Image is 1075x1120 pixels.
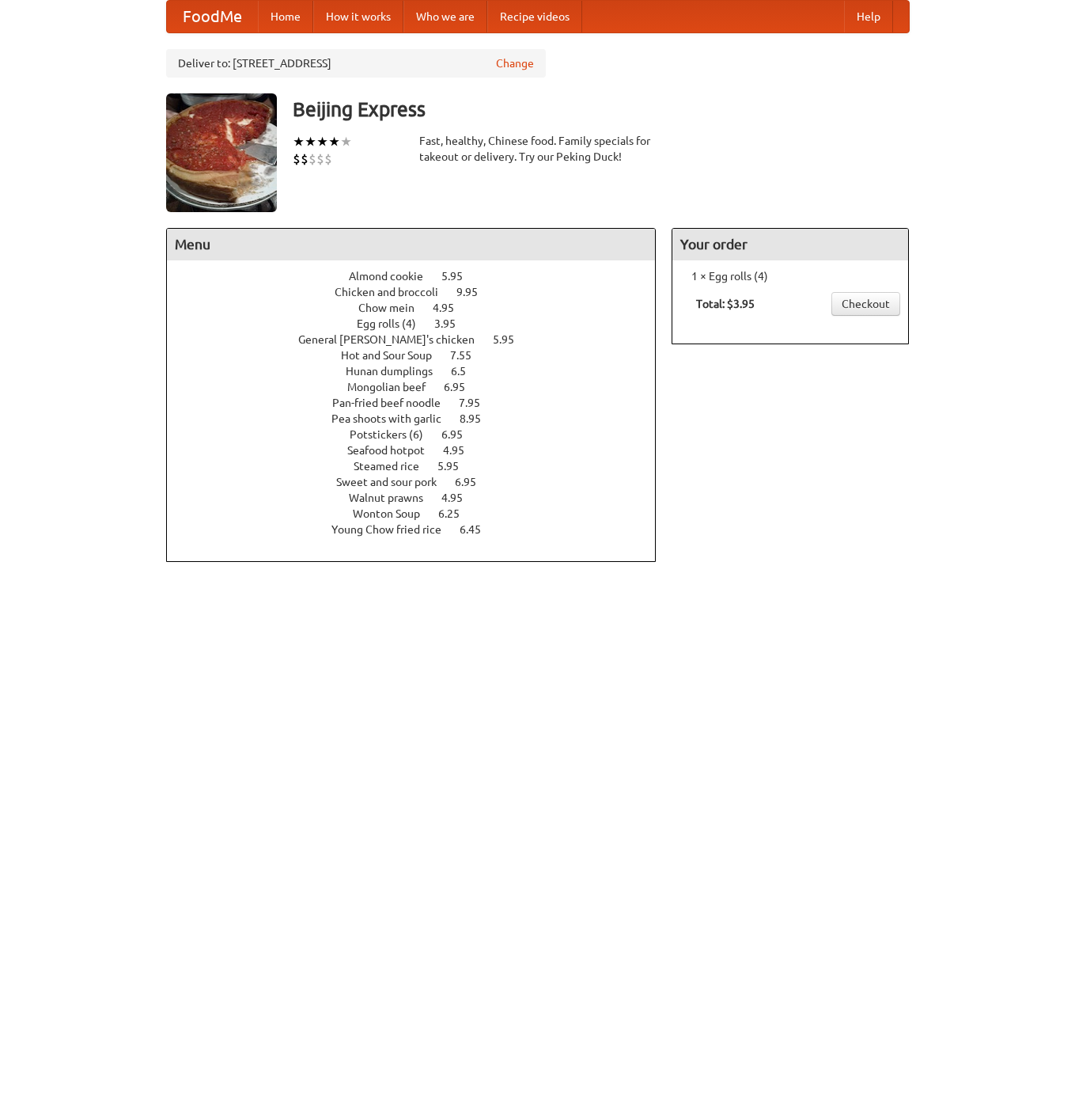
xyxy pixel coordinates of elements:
[308,150,316,168] li: $
[335,286,454,298] span: Chicken and broccoli
[403,1,487,32] a: Who we are
[167,1,258,32] a: FoodMe
[167,229,656,260] h4: Menu
[336,476,505,488] a: Sweet and sour pork 6.95
[357,317,485,330] a: Egg rolls (4) 3.95
[298,333,543,346] a: General [PERSON_NAME]'s chicken 5.95
[346,365,495,378] a: Hunan dumplings 6.5
[336,476,452,488] span: Sweet and sour pork
[258,1,313,32] a: Home
[313,1,403,32] a: How it works
[353,507,489,520] a: Wonton Soup 6.25
[353,507,436,520] span: Wonton Soup
[346,365,449,378] span: Hunan dumplings
[354,460,435,473] span: Steamed rice
[293,150,301,168] li: $
[672,229,908,260] h4: Your order
[166,49,546,78] div: Deliver to: [STREET_ADDRESS]
[443,444,480,457] span: 4.95
[496,55,534,71] a: Change
[350,428,492,441] a: Potstickers (6) 6.95
[166,93,277,212] img: angular.jpg
[354,460,488,473] a: Steamed rice 5.95
[450,349,487,362] span: 7.55
[341,349,501,362] a: Hot and Sour Soup 7.55
[350,428,439,441] span: Potstickers (6)
[437,460,475,473] span: 5.95
[358,302,483,314] a: Chow mein 4.95
[844,1,893,32] a: Help
[341,349,448,362] span: Hot and Sour Soup
[316,150,324,168] li: $
[332,397,456,409] span: Pan-fried beef noodle
[349,270,492,283] a: Almond cookie 5.95
[340,133,352,150] li: ★
[456,286,494,298] span: 9.95
[349,270,439,283] span: Almond cookie
[358,302,430,314] span: Chow mein
[301,150,308,168] li: $
[324,150,332,168] li: $
[444,381,481,393] span: 6.95
[331,523,457,536] span: Young Chow fried rice
[493,333,530,346] span: 5.95
[347,444,494,457] a: Seafood hotpot 4.95
[332,397,509,409] a: Pan-fried beef noodle 7.95
[460,523,497,536] span: 6.45
[434,317,471,330] span: 3.95
[298,333,490,346] span: General [PERSON_NAME]'s chicken
[328,133,340,150] li: ★
[335,286,507,298] a: Chicken and broccoli 9.95
[459,397,496,409] span: 7.95
[347,444,441,457] span: Seafood hotpot
[305,133,316,150] li: ★
[293,93,910,125] h3: Beijing Express
[441,270,479,283] span: 5.95
[680,268,900,284] li: 1 × Egg rolls (4)
[357,317,432,330] span: Egg rolls (4)
[349,492,492,504] a: Walnut prawns 4.95
[316,133,328,150] li: ★
[438,507,475,520] span: 6.25
[460,412,497,425] span: 8.95
[349,492,439,504] span: Walnut prawns
[696,298,755,310] b: Total: $3.95
[293,133,305,150] li: ★
[347,381,441,393] span: Mongolian beef
[487,1,582,32] a: Recipe videos
[347,381,494,393] a: Mongolian beef 6.95
[451,365,482,378] span: 6.5
[441,492,479,504] span: 4.95
[419,133,657,165] div: Fast, healthy, Chinese food. Family specials for takeout or delivery. Try our Peking Duck!
[441,428,479,441] span: 6.95
[433,302,470,314] span: 4.95
[331,412,510,425] a: Pea shoots with garlic 8.95
[331,412,457,425] span: Pea shoots with garlic
[455,476,492,488] span: 6.95
[831,292,900,316] a: Checkout
[331,523,510,536] a: Young Chow fried rice 6.45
